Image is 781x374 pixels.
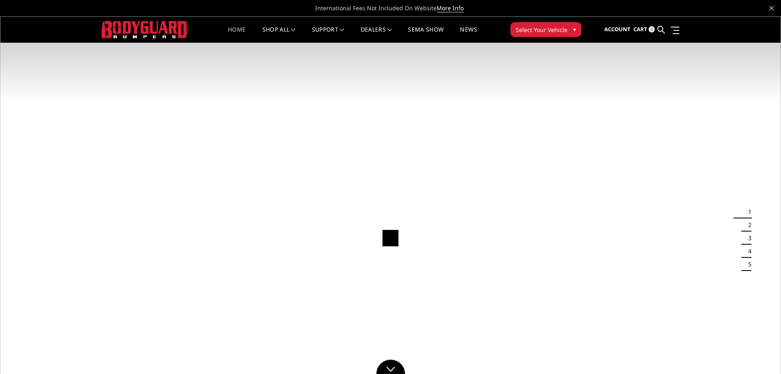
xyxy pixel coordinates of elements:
a: Support [312,27,344,43]
a: More Info [437,4,464,12]
span: Cart [633,25,647,33]
span: ▾ [573,25,576,34]
a: Account [604,18,631,41]
span: Account [604,25,631,33]
a: Click to Down [376,360,405,374]
span: Select Your Vehicle [516,25,567,34]
button: Select Your Vehicle [510,22,581,37]
button: 4 of 5 [743,245,751,258]
a: News [460,27,477,43]
a: SEMA Show [408,27,444,43]
img: BODYGUARD BUMPERS [102,21,188,38]
a: shop all [262,27,296,43]
button: 3 of 5 [743,232,751,245]
a: Cart 0 [633,18,655,41]
span: 0 [649,26,655,32]
a: Dealers [361,27,392,43]
button: 1 of 5 [743,205,751,218]
a: Home [228,27,246,43]
button: 5 of 5 [743,258,751,271]
button: 2 of 5 [743,218,751,232]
